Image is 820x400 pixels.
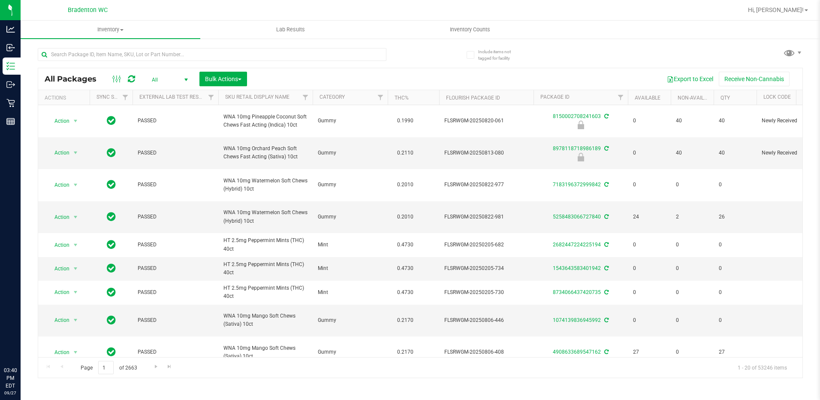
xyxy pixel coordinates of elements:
span: 0 [676,181,708,189]
span: 0 [719,316,751,324]
span: Action [47,211,70,223]
span: select [70,179,81,191]
span: 0.4730 [393,262,418,275]
span: Bradenton WC [68,6,108,14]
span: PASSED [138,181,213,189]
span: FLSRWGM-20250822-977 [444,181,528,189]
a: Category [320,94,345,100]
button: Receive Non-Cannabis [719,72,790,86]
span: Action [47,346,70,358]
a: Qty [721,95,730,101]
span: In Sync [107,286,116,298]
span: select [70,314,81,326]
span: Gummy [318,316,383,324]
span: Action [47,179,70,191]
span: Newly Received [762,117,816,125]
div: Newly Received [532,121,629,129]
a: Filter [614,90,628,105]
span: PASSED [138,117,213,125]
a: Sku Retail Display Name [225,94,289,100]
span: In Sync [107,262,116,274]
span: Mint [318,264,383,273]
span: 0 [633,316,666,324]
a: Non-Available [678,95,716,101]
span: 0.4730 [393,286,418,299]
inline-svg: Reports [6,117,15,126]
span: HT 2.5mg Peppermint Mints (THC) 40ct [223,261,307,277]
span: 40 [676,117,708,125]
span: FLSRWGM-20250205-730 [444,288,528,297]
span: 0 [676,288,708,297]
span: All Packages [45,74,105,84]
span: 0 [633,149,666,157]
a: Filter [118,90,133,105]
span: 0 [633,241,666,249]
span: 2 [676,213,708,221]
inline-svg: Outbound [6,80,15,89]
span: In Sync [107,239,116,251]
span: select [70,211,81,223]
a: Lock Code [763,94,791,100]
span: 27 [719,348,751,356]
a: 5258483066727840 [553,214,601,220]
span: 0.2170 [393,346,418,358]
span: 0 [676,348,708,356]
span: PASSED [138,149,213,157]
span: 40 [719,117,751,125]
div: Newly Received [532,153,629,161]
span: WNA 10mg Pineapple Coconut Soft Chews Fast Acting (Indica) 10ct [223,113,307,129]
span: 0 [719,181,751,189]
span: In Sync [107,314,116,326]
a: 1074139836945992 [553,317,601,323]
span: In Sync [107,211,116,223]
span: Lab Results [265,26,317,33]
span: 0 [719,264,751,273]
span: 24 [633,213,666,221]
span: PASSED [138,241,213,249]
span: Sync from Compliance System [603,182,609,188]
span: PASSED [138,213,213,221]
span: 1 - 20 of 53246 items [731,361,794,374]
span: FLSRWGM-20250806-446 [444,316,528,324]
span: select [70,147,81,159]
span: select [70,346,81,358]
span: select [70,286,81,298]
span: Action [47,286,70,298]
input: Search Package ID, Item Name, SKU, Lot or Part Number... [38,48,386,61]
span: 0.2170 [393,314,418,327]
span: Gummy [318,117,383,125]
span: 0.2010 [393,179,418,191]
span: Mint [318,241,383,249]
span: WNA 10mg Mango Soft Chews (Sativa) 10ct [223,344,307,361]
span: 0 [676,316,708,324]
span: Action [47,263,70,275]
a: Go to the next page [150,361,162,373]
p: 09/27 [4,390,17,396]
span: Sync from Compliance System [603,145,609,152]
span: In Sync [107,147,116,159]
span: Action [47,115,70,127]
a: 8734066437420735 [553,289,601,295]
span: WNA 10mg Orchard Peach Soft Chews Fast Acting (Sativa) 10ct [223,145,307,161]
p: 03:40 PM EDT [4,367,17,390]
span: 0 [633,288,666,297]
span: In Sync [107,346,116,358]
a: Filter [298,90,313,105]
span: In Sync [107,179,116,191]
span: 0 [719,288,751,297]
span: Gummy [318,149,383,157]
a: Lab Results [200,21,380,39]
span: PASSED [138,316,213,324]
span: Hi, [PERSON_NAME]! [748,6,804,13]
span: 0 [676,241,708,249]
span: 0 [719,241,751,249]
inline-svg: Retail [6,99,15,107]
span: 26 [719,213,751,221]
span: In Sync [107,115,116,127]
span: HT 2.5mg Peppermint Mints (THC) 40ct [223,284,307,300]
span: 0.2010 [393,211,418,223]
span: Sync from Compliance System [603,113,609,119]
span: select [70,263,81,275]
iframe: Resource center [9,331,34,357]
span: select [70,115,81,127]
